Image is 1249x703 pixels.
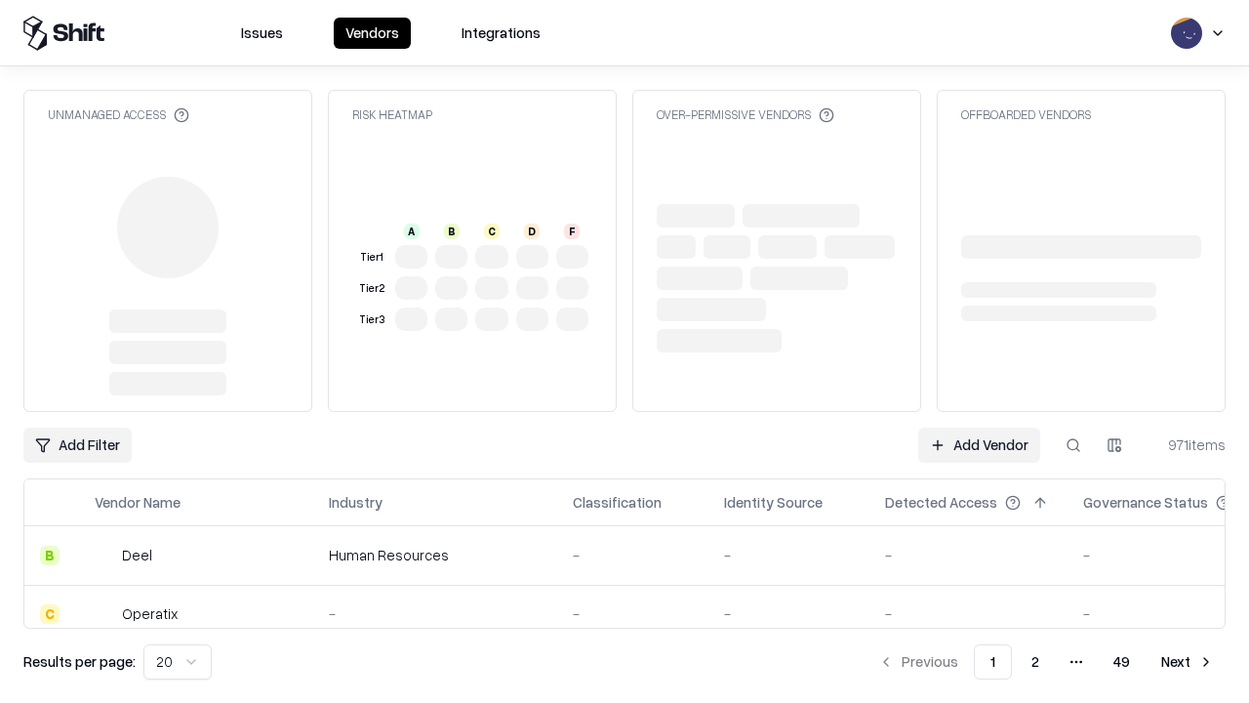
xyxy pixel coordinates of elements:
div: B [444,224,460,239]
div: Unmanaged Access [48,106,189,123]
button: Integrations [450,18,552,49]
button: 2 [1016,644,1055,680]
div: Tier 1 [356,249,387,266]
div: - [885,603,1052,624]
div: Vendor Name [95,492,181,513]
div: Deel [122,545,152,565]
div: Identity Source [724,492,823,513]
div: C [484,224,500,239]
p: Results per page: [23,651,136,672]
div: F [564,224,580,239]
div: 971 items [1148,434,1226,455]
div: - [724,603,854,624]
button: 49 [1098,644,1146,680]
img: Deel [95,546,114,565]
a: Add Vendor [918,428,1040,463]
button: 1 [974,644,1012,680]
div: B [40,546,60,565]
div: - [724,545,854,565]
button: Next [1149,644,1226,680]
div: Offboarded Vendors [961,106,1091,123]
nav: pagination [866,644,1226,680]
div: D [524,224,540,239]
button: Vendors [334,18,411,49]
div: Risk Heatmap [352,106,432,123]
button: Add Filter [23,428,132,463]
div: Detected Access [885,492,997,513]
div: - [573,545,693,565]
div: Tier 3 [356,311,387,328]
div: Human Resources [329,545,542,565]
button: Issues [229,18,295,49]
img: Operatix [95,604,114,624]
div: Over-Permissive Vendors [657,106,834,123]
div: A [404,224,420,239]
div: Tier 2 [356,280,387,297]
div: Governance Status [1083,492,1208,513]
div: - [573,603,693,624]
div: Operatix [122,603,178,624]
div: - [329,603,542,624]
div: Classification [573,492,662,513]
div: C [40,604,60,624]
div: Industry [329,492,383,513]
div: - [885,545,1052,565]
